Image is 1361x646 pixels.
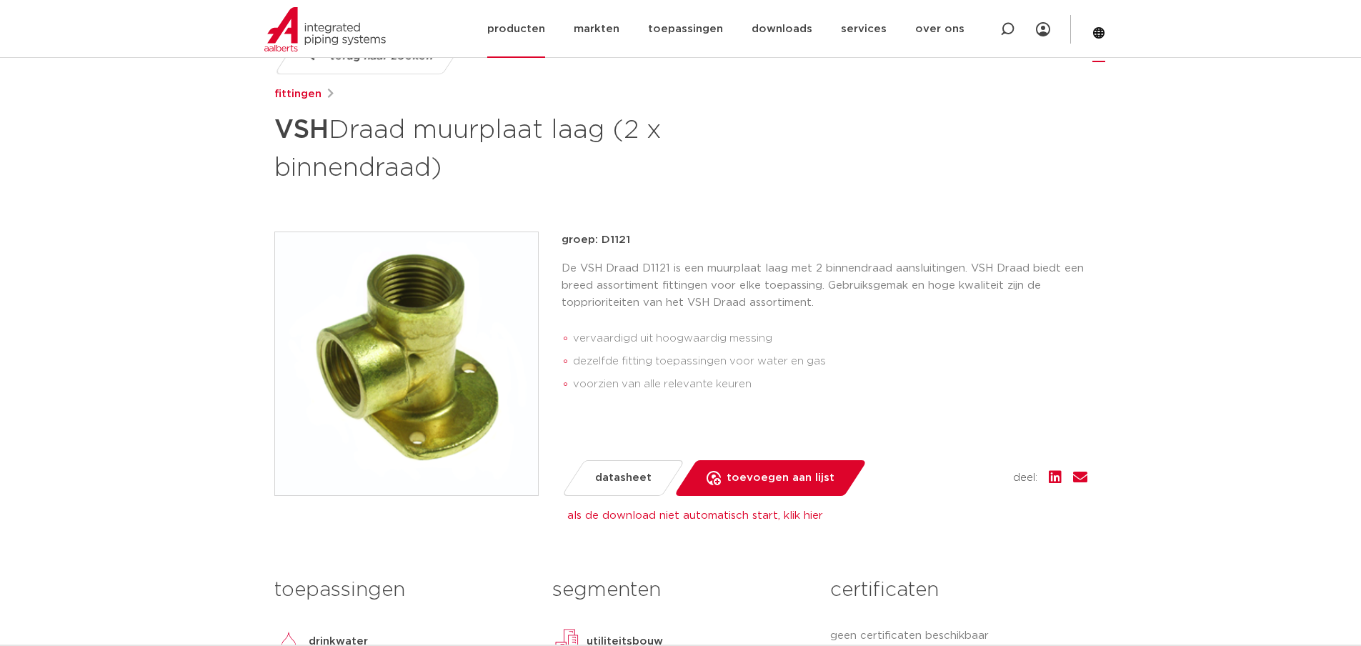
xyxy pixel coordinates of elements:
[274,86,321,103] a: fittingen
[562,260,1087,312] p: De VSH Draad D1121 is een muurplaat laag met 2 binnendraad aansluitingen. VSH Draad biedt een bre...
[830,627,1087,645] p: geen certificaten beschikbaar
[595,467,652,490] span: datasheet
[552,576,809,605] h3: segmenten
[573,327,1087,350] li: vervaardigd uit hoogwaardig messing
[274,109,811,186] h1: Draad muurplaat laag (2 x binnendraad)
[567,510,823,521] a: als de download niet automatisch start, klik hier
[274,117,329,143] strong: VSH
[573,373,1087,396] li: voorzien van alle relevante keuren
[1013,469,1037,487] span: deel:
[561,460,684,496] a: datasheet
[562,232,1087,249] p: groep: D1121
[727,467,834,490] span: toevoegen aan lijst
[274,576,531,605] h3: toepassingen
[573,350,1087,373] li: dezelfde fitting toepassingen voor water en gas
[830,576,1087,605] h3: certificaten
[275,232,538,495] img: Product Image for VSH Draad muurplaat laag (2 x binnendraad)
